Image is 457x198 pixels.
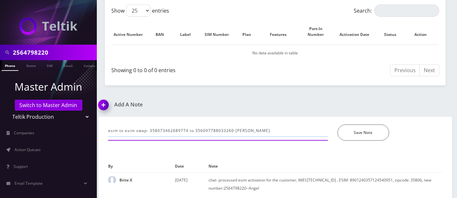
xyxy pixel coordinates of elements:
[44,60,56,70] a: SIM
[15,147,41,152] span: Action Queues
[390,64,420,76] a: Previous
[112,45,439,61] td: No data available in table
[126,5,150,17] select: Showentries
[108,160,175,172] th: By
[111,5,169,17] label: Show entries
[112,19,150,44] th: Active Number: activate to sort column descending
[338,125,389,141] button: Save Note
[208,160,442,172] th: Note
[2,60,18,71] a: Phone
[80,60,102,70] a: Company
[175,160,208,172] th: Date
[111,64,270,74] div: Showing 0 to 0 of 0 entries
[208,172,442,195] td: chat- processed esim activation for the customer, IMEI:[TECHNICAL_ID] , ESIM: 8901240357124540951...
[108,125,328,137] input: Enter Text
[301,19,337,44] th: Port-In Number: activate to sort column ascending
[98,102,270,108] a: Add A Note
[409,19,439,44] th: Action : activate to sort column ascending
[379,19,409,44] th: Status: activate to sort column ascending
[13,46,95,59] input: Search in Company
[175,172,208,195] td: [DATE]
[374,5,439,17] input: Search:
[151,19,175,44] th: BAN: activate to sort column ascending
[175,19,202,44] th: Label: activate to sort column ascending
[60,60,76,70] a: Email
[19,17,77,35] img: Teltik Production
[15,181,43,186] span: Email Template
[238,19,262,44] th: Plan: activate to sort column ascending
[23,60,39,70] a: Name
[202,19,238,44] th: SIM Number: activate to sort column ascending
[420,64,439,76] a: Next
[14,130,35,136] span: Companies
[119,177,132,183] strong: Brite X
[14,164,28,169] span: Support
[262,19,301,44] th: Features: activate to sort column ascending
[354,5,439,17] label: Search:
[337,19,378,44] th: Activation Date: activate to sort column ascending
[15,100,82,111] a: Switch to Master Admin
